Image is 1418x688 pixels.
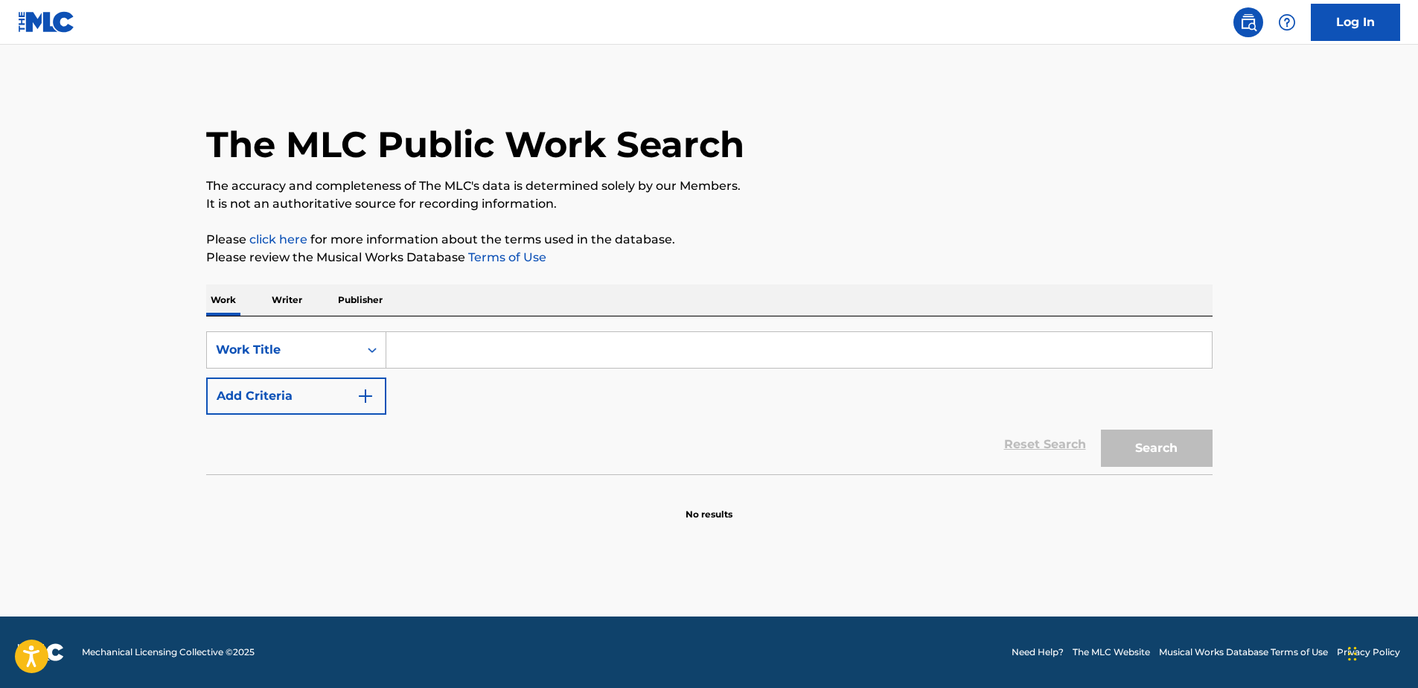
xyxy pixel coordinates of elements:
[333,284,387,316] p: Publisher
[206,195,1213,213] p: It is not an authoritative source for recording information.
[1344,617,1418,688] iframe: Chat Widget
[267,284,307,316] p: Writer
[1337,646,1400,659] a: Privacy Policy
[206,231,1213,249] p: Please for more information about the terms used in the database.
[206,177,1213,195] p: The accuracy and completeness of The MLC's data is determined solely by our Members.
[206,249,1213,267] p: Please review the Musical Works Database
[1073,646,1150,659] a: The MLC Website
[1159,646,1328,659] a: Musical Works Database Terms of Use
[206,122,744,167] h1: The MLC Public Work Search
[249,232,307,246] a: click here
[216,341,350,359] div: Work Title
[18,11,75,33] img: MLC Logo
[1233,7,1263,37] a: Public Search
[465,250,546,264] a: Terms of Use
[206,331,1213,474] form: Search Form
[206,378,386,415] button: Add Criteria
[1012,646,1064,659] a: Need Help?
[18,643,64,661] img: logo
[82,646,255,659] span: Mechanical Licensing Collective © 2025
[1278,13,1296,31] img: help
[1272,7,1302,37] div: Help
[357,387,374,405] img: 9d2ae6d4665cec9f34b9.svg
[1239,13,1257,31] img: search
[1348,631,1357,676] div: Drag
[206,284,240,316] p: Work
[686,490,732,521] p: No results
[1311,4,1400,41] a: Log In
